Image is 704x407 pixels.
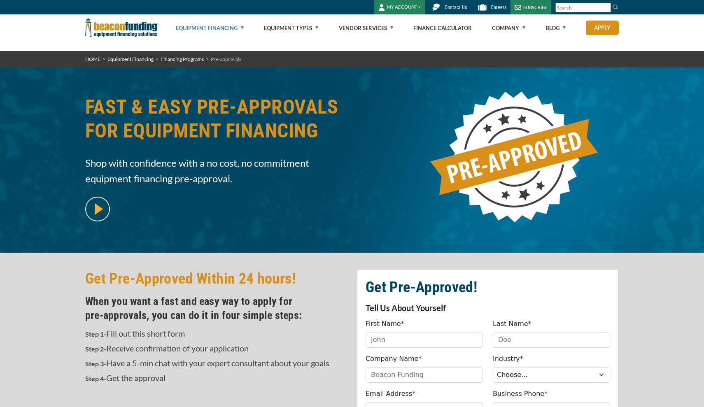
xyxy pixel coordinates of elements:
[493,354,523,364] label: Industry*
[366,303,610,313] p: Tell Us About Yourself
[85,14,159,41] img: Beacon Funding Corporation logo
[85,360,106,367] strong: Step 3-
[366,389,415,399] label: Email Address*
[85,345,106,353] strong: Step 2-
[366,278,610,297] h2: Get Pre-Approved!
[85,358,347,369] p: Have a 5-min chat with your expert consultant about your goals
[85,374,106,382] strong: Step 4-
[366,354,422,364] label: Company Name*
[85,56,100,62] a: HOME
[176,15,244,41] a: Equipment Financing
[161,56,204,62] a: Financing Programs
[85,269,347,288] h2: Get Pre-Approved Within 24 hours!
[85,95,347,149] h1: FAST & EASY PRE-APPROVALS
[366,319,404,329] label: First Name*
[85,330,106,338] strong: Step 1-
[85,155,347,186] span: Shop with confidence with a no cost, no commitment equipment financing pre-approval.
[546,15,566,41] a: Blog
[85,119,347,143] span: FOR EQUIPMENT FINANCING
[491,5,506,10] span: Careers
[493,332,610,348] input: Doe
[492,15,525,41] a: Company
[85,197,110,221] img: video modal pop-up play button
[413,15,472,41] a: Finance Calculator
[264,15,318,41] a: Equipment Types
[366,332,483,348] input: John
[555,3,611,12] input: Search
[445,5,467,10] span: Contact Us
[211,56,241,62] span: Pre-approvals
[85,294,347,322] h4: When you want a fast and easy way to apply for pre‑approvals, you can do it in four simple steps:
[586,21,619,35] a: Apply
[602,5,609,11] a: Clear search text
[493,389,548,399] label: Business Phone*
[366,367,483,383] input: Beacon Funding
[493,319,531,329] label: Last Name*
[85,343,347,354] p: Receive confirmation of your application
[339,15,393,41] a: Vendor Services
[612,4,619,10] img: Search
[85,328,347,339] p: Fill out this short form
[85,373,347,384] p: Get the approval
[107,56,154,62] a: Equipment Financing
